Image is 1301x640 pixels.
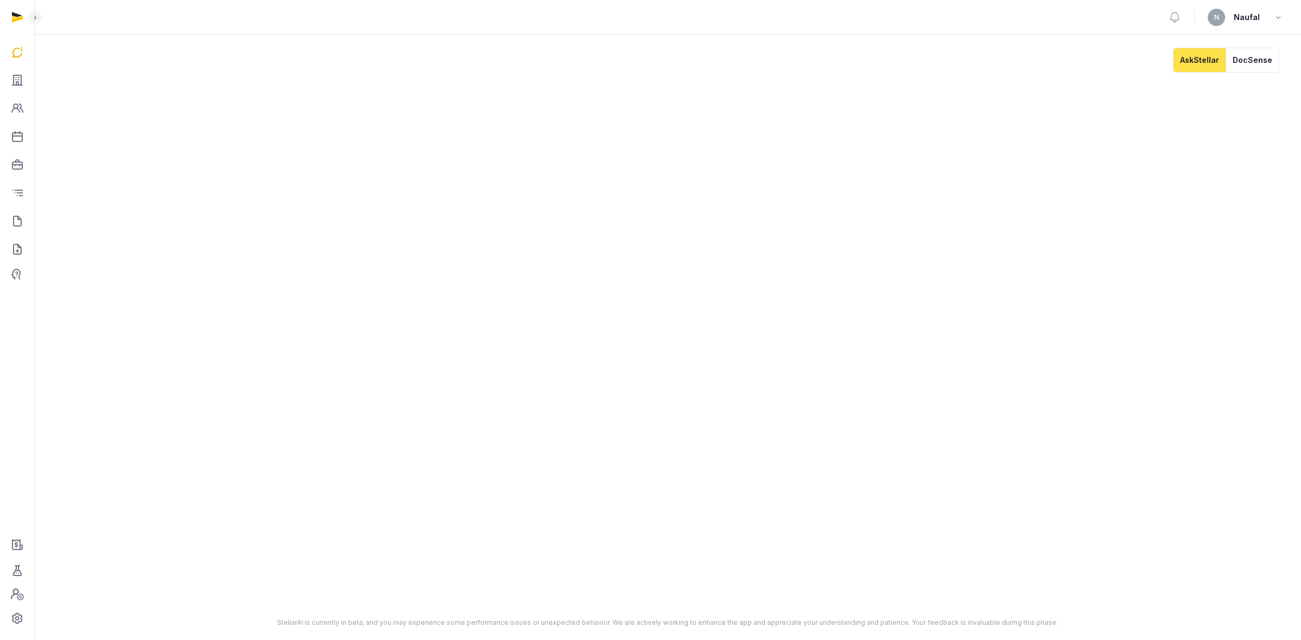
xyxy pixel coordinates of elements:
[162,618,1175,627] div: StellarAI is currently in beta, and you may experience some performance issues or unexpected beha...
[1234,11,1260,24] span: Naufal
[1208,9,1225,26] button: N
[1173,48,1226,73] button: AskStellar
[1214,14,1219,21] span: N
[1226,48,1279,73] button: DocSense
